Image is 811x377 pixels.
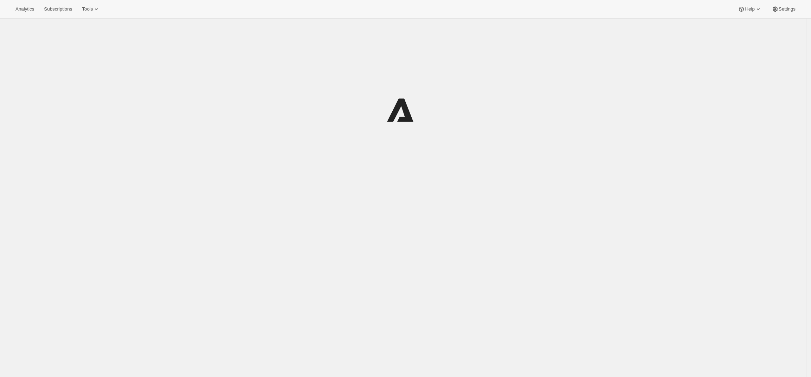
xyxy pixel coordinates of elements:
button: Subscriptions [40,4,76,14]
button: Settings [767,4,800,14]
button: Help [734,4,766,14]
button: Analytics [11,4,38,14]
span: Analytics [15,6,34,12]
span: Subscriptions [44,6,72,12]
span: Tools [82,6,93,12]
button: Tools [78,4,104,14]
span: Help [745,6,754,12]
span: Settings [779,6,796,12]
